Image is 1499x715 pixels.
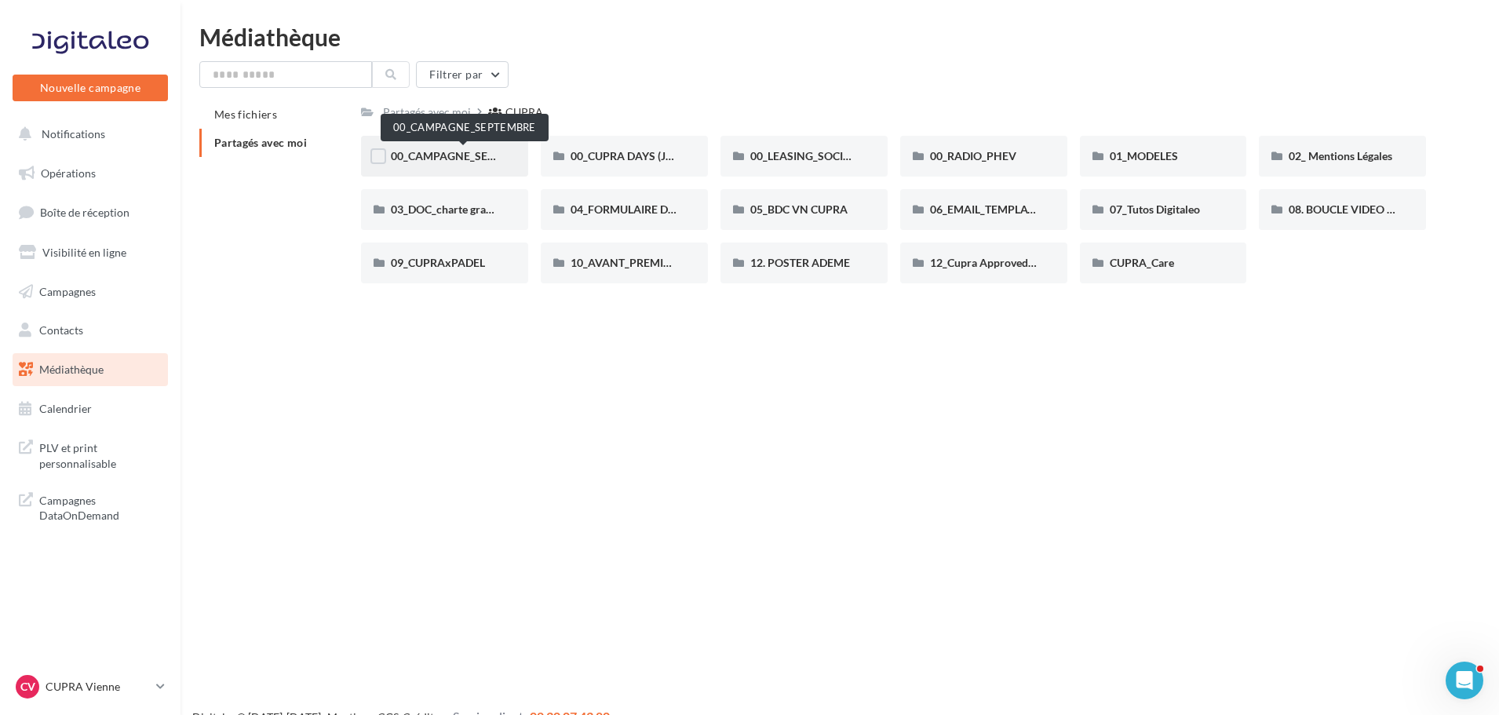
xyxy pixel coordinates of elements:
button: Nouvelle campagne [13,75,168,101]
span: 00_CUPRA DAYS (JPO) [571,149,684,162]
a: Contacts [9,314,171,347]
div: Médiathèque [199,25,1480,49]
iframe: Intercom live chat [1446,662,1483,699]
span: 00_CAMPAGNE_SEPTEMBRE [391,149,538,162]
a: Opérations [9,157,171,190]
a: Campagnes DataOnDemand [9,483,171,530]
div: CUPRA [505,104,543,120]
a: Boîte de réception [9,195,171,229]
span: Contacts [39,323,83,337]
span: 06_EMAIL_TEMPLATE HTML CUPRA [930,202,1112,216]
span: 10_AVANT_PREMIÈRES_CUPRA (VENTES PRIVEES) [571,256,827,269]
span: 09_CUPRAxPADEL [391,256,485,269]
a: CV CUPRA Vienne [13,672,168,702]
span: CV [20,679,35,695]
button: Notifications [9,118,165,151]
span: 04_FORMULAIRE DES DEMANDES CRÉATIVES [571,202,804,216]
span: Mes fichiers [214,108,277,121]
span: 05_BDC VN CUPRA [750,202,848,216]
span: Partagés avec moi [214,136,307,149]
div: Partagés avec moi [383,104,471,120]
a: PLV et print personnalisable [9,431,171,477]
a: Campagnes [9,275,171,308]
span: Visibilité en ligne [42,246,126,259]
span: Calendrier [39,402,92,415]
span: Médiathèque [39,363,104,376]
span: 03_DOC_charte graphique et GUIDELINES [391,202,596,216]
span: 01_MODELES [1110,149,1178,162]
a: Médiathèque [9,353,171,386]
span: Notifications [42,127,105,140]
a: Calendrier [9,392,171,425]
span: Campagnes [39,284,96,297]
span: 00_LEASING_SOCIAL_ÉLECTRIQUE [750,149,925,162]
button: Filtrer par [416,61,509,88]
span: 12. POSTER ADEME [750,256,850,269]
span: Boîte de réception [40,206,129,219]
span: 00_RADIO_PHEV [930,149,1016,162]
a: Visibilité en ligne [9,236,171,269]
span: 08. BOUCLE VIDEO ECRAN SHOWROOM [1289,202,1496,216]
p: CUPRA Vienne [46,679,150,695]
span: PLV et print personnalisable [39,437,162,471]
span: 07_Tutos Digitaleo [1110,202,1200,216]
span: 12_Cupra Approved_OCCASIONS_GARANTIES [930,256,1162,269]
span: 02_ Mentions Légales [1289,149,1392,162]
span: CUPRA_Care [1110,256,1174,269]
div: 00_CAMPAGNE_SEPTEMBRE [381,114,549,141]
span: Opérations [41,166,96,180]
span: Campagnes DataOnDemand [39,490,162,523]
